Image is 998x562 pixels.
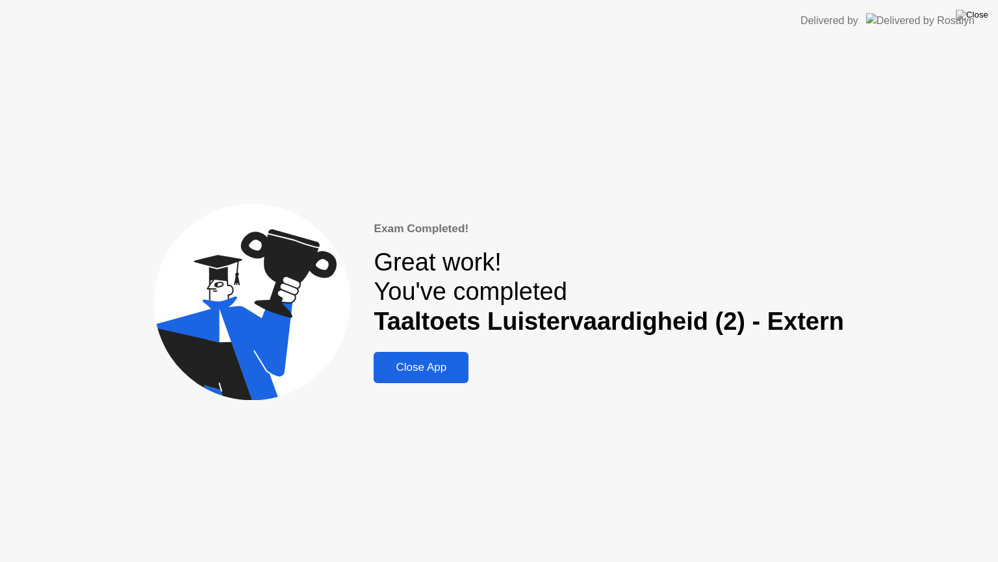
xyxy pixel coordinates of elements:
b: Taaltoets Luistervaardigheid (2) - Extern [374,308,844,335]
div: Exam Completed! [374,221,844,237]
button: Close App [374,352,468,383]
img: Close [956,10,988,20]
div: Great work! You've completed [374,248,844,337]
div: Close App [377,361,465,374]
div: Delivered by [800,13,858,29]
img: Delivered by Rosalyn [866,13,975,28]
